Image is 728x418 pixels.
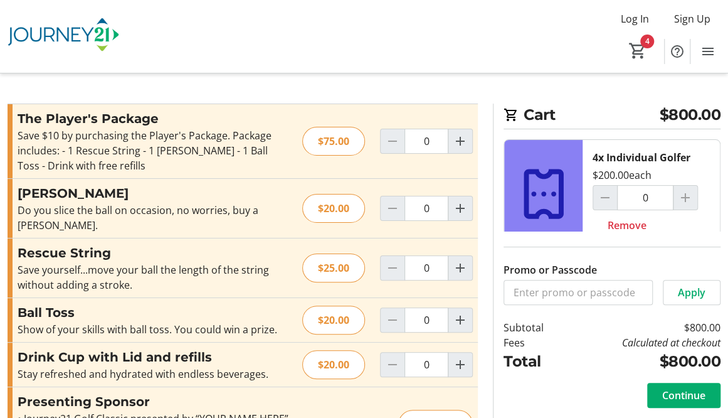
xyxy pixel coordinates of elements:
[593,150,690,165] div: 4x Individual Golfer
[504,104,720,129] h2: Cart
[593,213,662,238] button: Remove
[302,350,365,379] div: $20.00
[8,5,119,68] img: Journey21's Logo
[626,40,649,62] button: Cart
[404,255,448,281] input: Rescue String Quantity
[665,39,690,64] button: Help
[448,308,472,332] button: Increment by one
[678,285,705,300] span: Apply
[448,129,472,153] button: Increment by one
[566,320,720,335] td: $800.00
[302,127,365,156] div: $75.00
[617,185,673,210] input: Individual Golfer Quantity
[608,218,646,233] span: Remove
[18,203,287,233] div: Do you slice the ball on occasion, no worries, buy a [PERSON_NAME].
[404,129,448,154] input: The Player's Package Quantity
[674,11,710,26] span: Sign Up
[18,348,287,367] h3: Drink Cup with Lid and refills
[504,350,566,373] td: Total
[404,352,448,377] input: Drink Cup with Lid and refills Quantity
[660,104,721,126] span: $800.00
[504,280,653,305] input: Enter promo or passcode
[663,280,720,305] button: Apply
[504,320,566,335] td: Subtotal
[448,353,472,377] button: Increment by one
[18,184,287,203] h3: [PERSON_NAME]
[647,383,720,408] button: Continue
[504,262,597,277] label: Promo or Passcode
[18,128,287,173] div: Save $10 by purchasing the Player's Package. Package includes: - 1 Rescue String - 1 [PERSON_NAME...
[566,335,720,350] td: Calculated at checkout
[404,196,448,221] input: Mulligan Quantity
[621,11,649,26] span: Log In
[18,322,287,337] div: Show of your skills with ball toss. You could win a prize.
[302,254,365,282] div: $25.00
[695,39,720,64] button: Menu
[18,244,287,262] h3: Rescue String
[404,308,448,333] input: Ball Toss Quantity
[18,392,292,411] h3: Presenting Sponsor
[18,262,287,292] div: Save yourself...move your ball the length of the string without adding a stroke.
[611,9,659,29] button: Log In
[662,388,705,403] span: Continue
[448,256,472,280] button: Increment by one
[593,168,652,183] div: $200.00 each
[18,303,287,322] h3: Ball Toss
[18,109,287,128] h3: The Player's Package
[664,9,720,29] button: Sign Up
[302,306,365,335] div: $20.00
[448,196,472,220] button: Increment by one
[302,194,365,223] div: $20.00
[504,335,566,350] td: Fees
[566,350,720,373] td: $800.00
[18,367,287,382] div: Stay refreshed and hydrated with endless beverages.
